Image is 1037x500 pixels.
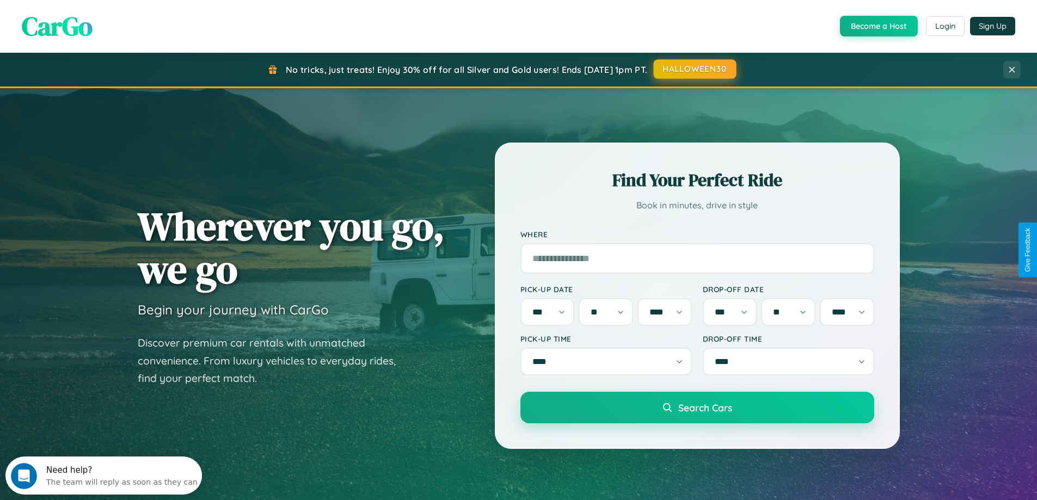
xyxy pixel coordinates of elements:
[520,392,874,423] button: Search Cars
[138,205,445,291] h1: Wherever you go, we go
[520,285,692,294] label: Pick-up Date
[703,285,874,294] label: Drop-off Date
[41,9,192,18] div: Need help?
[520,168,874,192] h2: Find Your Perfect Ride
[654,59,737,79] button: HALLOWEEN30
[286,64,647,75] span: No tricks, just treats! Enjoy 30% off for all Silver and Gold users! Ends [DATE] 1pm PT.
[678,402,732,413] span: Search Cars
[5,456,202,495] iframe: Intercom live chat discovery launcher
[138,301,329,318] h3: Begin your journey with CarGo
[4,4,203,34] div: Open Intercom Messenger
[703,334,874,343] label: Drop-off Time
[1024,228,1032,272] div: Give Feedback
[840,16,918,36] button: Become a Host
[970,17,1015,35] button: Sign Up
[138,334,410,387] p: Discover premium car rentals with unmatched convenience. From luxury vehicles to everyday rides, ...
[41,18,192,29] div: The team will reply as soon as they can
[520,197,874,213] p: Book in minutes, drive in style
[11,463,37,489] iframe: Intercom live chat
[22,8,93,44] span: CarGo
[520,334,692,343] label: Pick-up Time
[926,16,965,36] button: Login
[520,230,874,239] label: Where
